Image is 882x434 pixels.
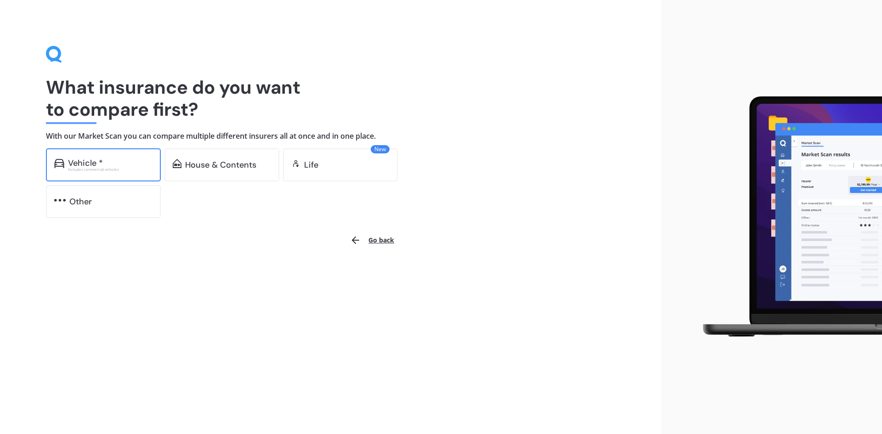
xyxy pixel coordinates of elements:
[68,168,153,171] div: Excludes commercial vehicles
[68,158,103,168] div: Vehicle *
[185,160,256,169] div: House & Contents
[46,76,616,120] h1: What insurance do you want to compare first?
[46,131,616,141] h4: With our Market Scan you can compare multiple different insurers all at once and in one place.
[345,229,400,251] button: Go back
[304,160,318,169] div: Life
[371,145,390,153] span: New
[69,197,92,206] div: Other
[54,196,66,205] img: other.81dba5aafe580aa69f38.svg
[54,159,64,168] img: car.f15378c7a67c060ca3f3.svg
[173,159,181,168] img: home-and-contents.b802091223b8502ef2dd.svg
[291,159,300,168] img: life.f720d6a2d7cdcd3ad642.svg
[690,91,882,344] img: laptop.webp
